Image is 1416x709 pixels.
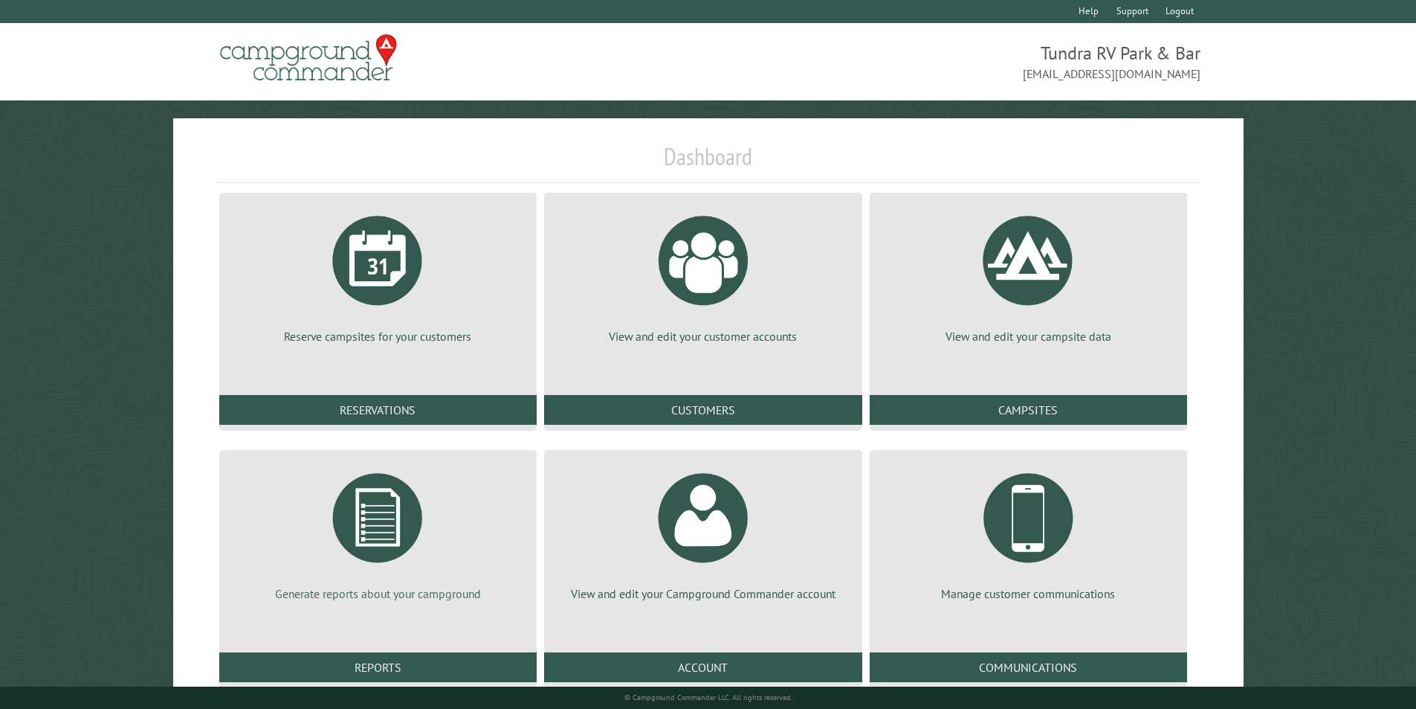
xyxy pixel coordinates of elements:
a: View and edit your customer accounts [562,205,844,344]
a: Communications [870,652,1187,682]
a: Account [544,652,861,682]
a: Customers [544,395,861,425]
p: Reserve campsites for your customers [237,328,519,344]
a: Reserve campsites for your customers [237,205,519,344]
p: View and edit your customer accounts [562,328,844,344]
h1: Dashboard [216,142,1201,183]
a: Reports [219,652,537,682]
p: View and edit your Campground Commander account [562,586,844,602]
a: Manage customer communications [888,462,1169,602]
a: View and edit your Campground Commander account [562,462,844,602]
img: Campground Commander [216,29,401,87]
small: © Campground Commander LLC. All rights reserved. [624,693,792,702]
p: Manage customer communications [888,586,1169,602]
a: Campsites [870,395,1187,425]
a: View and edit your campsite data [888,205,1169,344]
p: Generate reports about your campground [237,586,519,602]
a: Reservations [219,395,537,425]
p: View and edit your campsite data [888,328,1169,344]
span: Tundra RV Park & Bar [EMAIL_ADDRESS][DOMAIN_NAME] [708,41,1201,83]
a: Generate reports about your campground [237,462,519,602]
